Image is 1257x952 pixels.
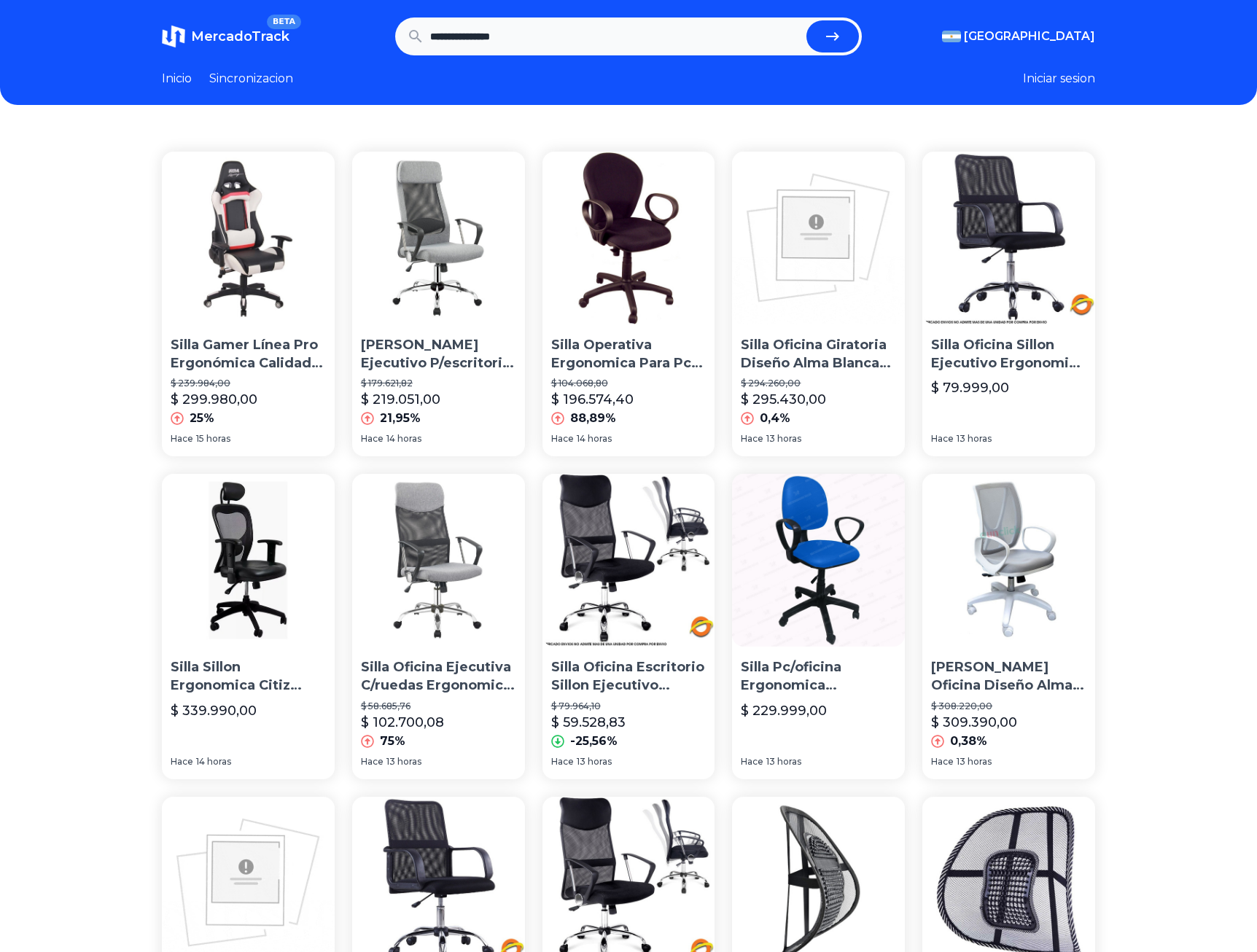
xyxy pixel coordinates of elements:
[171,389,257,410] p: $ 299.980,00
[191,28,289,44] span: MercadoTrack
[267,15,301,29] span: BETA
[741,756,763,768] span: Hace
[196,433,230,445] span: 15 horas
[361,336,516,372] p: [PERSON_NAME] Ejecutivo P/escritorio C/ruedas Ergonomica
[551,756,574,768] span: Hace
[741,701,827,721] p: $ 229.999,00
[171,433,193,445] span: Hace
[577,433,612,445] span: 14 horas
[964,28,1095,45] span: [GEOGRAPHIC_DATA]
[766,756,801,768] span: 13 horas
[352,152,525,456] a: Silla De Oficina Ejecutivo P/escritorio C/ruedas Ergonomica[PERSON_NAME] Ejecutivo P/escritorio C...
[922,474,1095,647] img: Silla Sillón Oficina Diseño Alma Blanca Ergonomica Envíos
[361,756,384,768] span: Hace
[386,433,421,445] span: 14 horas
[551,701,707,712] p: $ 79.964,10
[171,701,257,721] p: $ 339.990,00
[551,389,634,410] p: $ 196.574,40
[922,152,1095,324] img: Silla Oficina Sillon Ejecutivo Ergonomica Ruedas Escritorio
[190,410,214,427] p: 25%
[542,152,715,324] img: Silla Operativa Ergonomica Para Pc Escritorio Moldeada
[931,336,1086,372] p: Silla Oficina Sillon Ejecutivo Ergonomica Ruedas Escritorio
[551,336,707,372] p: Silla Operativa Ergonomica Para Pc Escritorio Moldeada
[957,433,992,445] span: 13 horas
[171,378,326,389] p: $ 239.984,00
[957,756,992,768] span: 13 horas
[732,474,905,647] img: Silla Pc/oficina Ergonomica Rudy Roby Flex Alta C/brazos
[577,756,612,768] span: 13 horas
[551,378,707,389] p: $ 104.068,80
[732,152,905,456] a: Silla Oficina Giratoria Diseño Alma Blanca Ergonomica RossiSilla Oficina Giratoria Diseño Alma Bl...
[352,474,525,647] img: Silla Oficina Ejecutiva C/ruedas Ergonomica Lk-8045
[931,658,1086,695] p: [PERSON_NAME] Oficina Diseño Alma Blanca Ergonomica Envíos
[931,433,954,445] span: Hace
[551,433,574,445] span: Hace
[741,389,826,410] p: $ 295.430,00
[380,410,421,427] p: 21,95%
[361,701,516,712] p: $ 58.685,76
[352,474,525,779] a: Silla Oficina Ejecutiva C/ruedas Ergonomica Lk-8045Silla Oficina Ejecutiva C/ruedas Ergonomica Lk...
[570,410,616,427] p: 88,89%
[931,378,1009,398] p: $ 79.999,00
[741,378,896,389] p: $ 294.260,00
[162,474,335,779] a: Silla Sillon Ergonomica Citiz Cabezal Brazo Regulable LumbarSilla Sillon Ergonomica Citiz Cabezal...
[922,152,1095,456] a: Silla Oficina Sillon Ejecutivo Ergonomica Ruedas Escritorio Silla Oficina Sillon Ejecutivo Ergono...
[386,756,421,768] span: 13 horas
[162,152,335,456] a: Silla Gamer Línea Pro Ergonómica Calidad Superior Apoyo Lumbar Cervical Reclinable 180º Apoya Bra...
[931,701,1086,712] p: $ 308.220,00
[209,70,293,87] a: Sincronizacion
[380,733,405,750] p: 75%
[732,474,905,779] a: Silla Pc/oficina Ergonomica Rudy Roby Flex Alta C/brazosSilla Pc/oficina Ergonomica [PERSON_NAME]...
[741,336,896,372] p: Silla Oficina Giratoria Diseño Alma Blanca Ergonomica [PERSON_NAME]
[551,712,626,733] p: $ 59.528,83
[570,733,618,750] p: -25,56%
[551,658,707,695] p: Silla Oficina Escritorio Sillon Ejecutivo Ergonomica Ruedas
[171,336,326,372] p: Silla Gamer Línea Pro Ergonómica Calidad Superior Apoyo Lumbar Cervical Reclinable 180º Apoya Bra...
[171,756,193,768] span: Hace
[361,712,444,733] p: $ 102.700,08
[741,433,763,445] span: Hace
[766,433,801,445] span: 13 horas
[931,712,1017,733] p: $ 309.390,00
[732,152,905,324] img: Silla Oficina Giratoria Diseño Alma Blanca Ergonomica Rossi
[162,152,335,324] img: Silla Gamer Línea Pro Ergonómica Calidad Superior Apoyo Lumbar Cervical Reclinable 180º Apoya Bra...
[361,658,516,695] p: Silla Oficina Ejecutiva C/ruedas Ergonomica Lk-8045
[741,658,896,695] p: Silla Pc/oficina Ergonomica [PERSON_NAME] Flex Alta C/brazos
[361,378,516,389] p: $ 179.621,82
[361,433,384,445] span: Hace
[942,28,1095,45] button: [GEOGRAPHIC_DATA]
[542,474,715,647] img: Silla Oficina Escritorio Sillon Ejecutivo Ergonomica Ruedas
[942,31,961,42] img: Argentina
[162,474,335,647] img: Silla Sillon Ergonomica Citiz Cabezal Brazo Regulable Lumbar
[922,474,1095,779] a: Silla Sillón Oficina Diseño Alma Blanca Ergonomica Envíos[PERSON_NAME] Oficina Diseño Alma Blanca...
[931,756,954,768] span: Hace
[361,389,440,410] p: $ 219.051,00
[196,756,231,768] span: 14 horas
[542,474,715,779] a: Silla Oficina Escritorio Sillon Ejecutivo Ergonomica RuedasSilla Oficina Escritorio Sillon Ejecut...
[760,410,790,427] p: 0,4%
[162,25,289,48] a: MercadoTrackBETA
[1023,70,1095,87] button: Iniciar sesion
[352,152,525,324] img: Silla De Oficina Ejecutivo P/escritorio C/ruedas Ergonomica
[171,658,326,695] p: Silla Sillon Ergonomica Citiz Cabezal Brazo Regulable Lumbar
[542,152,715,456] a: Silla Operativa Ergonomica Para Pc Escritorio MoldeadaSilla Operativa Ergonomica Para Pc Escritor...
[162,25,185,48] img: MercadoTrack
[950,733,987,750] p: 0,38%
[162,70,192,87] a: Inicio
